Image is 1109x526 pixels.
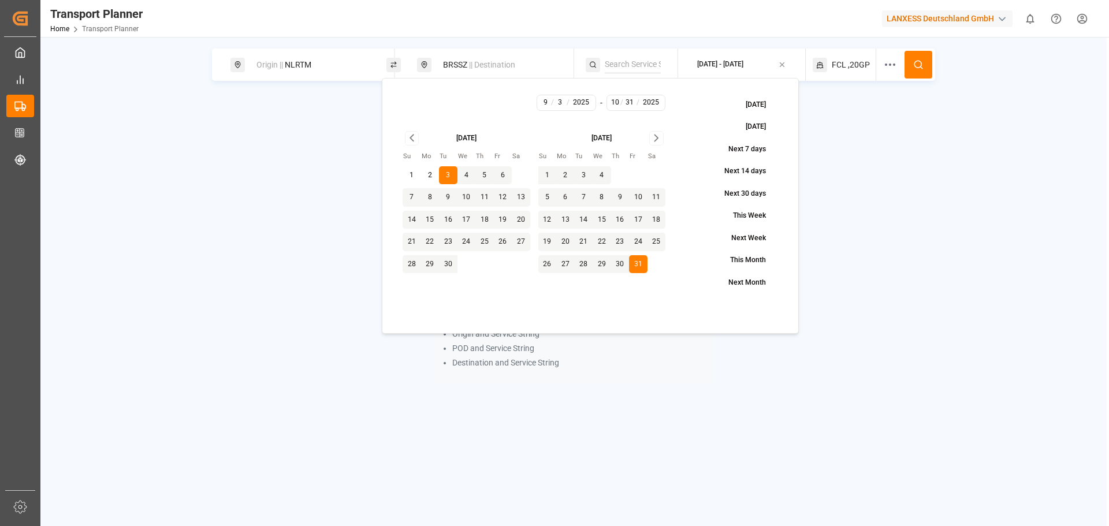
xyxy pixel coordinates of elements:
button: 7 [403,188,421,207]
button: This Week [706,206,778,226]
button: 29 [421,255,440,274]
button: 23 [439,233,457,251]
button: 2 [556,166,575,185]
button: show 0 new notifications [1017,6,1043,32]
li: Origin and Service String [452,328,706,340]
button: 14 [575,211,593,229]
button: 31 [629,255,647,274]
button: [DATE] [719,95,778,115]
button: 6 [494,166,512,185]
button: 9 [439,188,457,207]
button: This Month [704,251,778,271]
button: 1 [403,166,421,185]
button: 4 [457,166,476,185]
span: / [637,98,639,108]
button: 26 [494,233,512,251]
button: 29 [593,255,611,274]
button: 7 [575,188,593,207]
button: 5 [475,166,494,185]
button: 22 [421,233,440,251]
button: 13 [512,188,530,207]
li: Destination and Service String [452,357,706,369]
li: POD and Service String [452,342,706,355]
button: 9 [611,188,630,207]
th: Tuesday [439,151,457,162]
button: 30 [439,255,457,274]
button: 28 [403,255,421,274]
button: 16 [611,211,630,229]
button: 1 [538,166,557,185]
button: 14 [403,211,421,229]
button: Next 30 days [698,184,778,204]
button: 24 [629,233,647,251]
th: Monday [556,151,575,162]
button: 21 [403,233,421,251]
button: 10 [457,188,476,207]
div: [DATE] [591,133,612,144]
span: / [567,98,570,108]
button: 12 [494,188,512,207]
button: Next 14 days [698,162,778,182]
span: FCL [832,59,846,71]
th: Wednesday [593,151,611,162]
th: Monday [421,151,440,162]
button: 8 [421,188,440,207]
th: Friday [494,151,512,162]
div: Transport Planner [50,5,143,23]
button: Help Center [1043,6,1069,32]
button: 15 [593,211,611,229]
button: 13 [556,211,575,229]
button: 26 [538,255,557,274]
button: 18 [475,211,494,229]
th: Wednesday [457,151,476,162]
button: 11 [647,188,666,207]
button: 2 [421,166,440,185]
th: Thursday [611,151,630,162]
input: YYYY [639,98,663,108]
button: 20 [512,211,530,229]
button: 22 [593,233,611,251]
button: 10 [629,188,647,207]
th: Saturday [647,151,666,162]
button: Go to next month [649,131,664,146]
button: 28 [575,255,593,274]
th: Tuesday [575,151,593,162]
th: Sunday [403,151,421,162]
button: 16 [439,211,457,229]
input: YYYY [569,98,593,108]
button: 27 [512,233,530,251]
span: Origin || [256,60,283,69]
button: 12 [538,211,557,229]
button: 11 [475,188,494,207]
div: BRSSZ [436,54,561,76]
div: LANXESS Deutschland GmbH [882,10,1013,27]
span: / [620,98,623,108]
button: 3 [575,166,593,185]
button: 6 [556,188,575,207]
a: Home [50,25,69,33]
button: 19 [494,211,512,229]
button: Go to previous month [405,131,419,146]
button: 4 [593,166,611,185]
button: 25 [647,233,666,251]
button: 17 [457,211,476,229]
input: M [609,98,621,108]
div: NLRTM [250,54,374,76]
input: D [553,98,568,108]
button: 18 [647,211,666,229]
button: 3 [439,166,457,185]
button: 19 [538,233,557,251]
input: Search Service String [605,56,661,73]
div: [DATE] [456,133,477,144]
th: Saturday [512,151,530,162]
button: 20 [556,233,575,251]
input: D [623,98,637,108]
span: || Destination [469,60,515,69]
button: [DATE] [719,117,778,137]
div: [DATE] - [DATE] [697,59,743,70]
button: Next 7 days [702,139,778,159]
button: 5 [538,188,557,207]
div: - [600,95,602,111]
span: / [551,98,554,108]
button: 8 [593,188,611,207]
